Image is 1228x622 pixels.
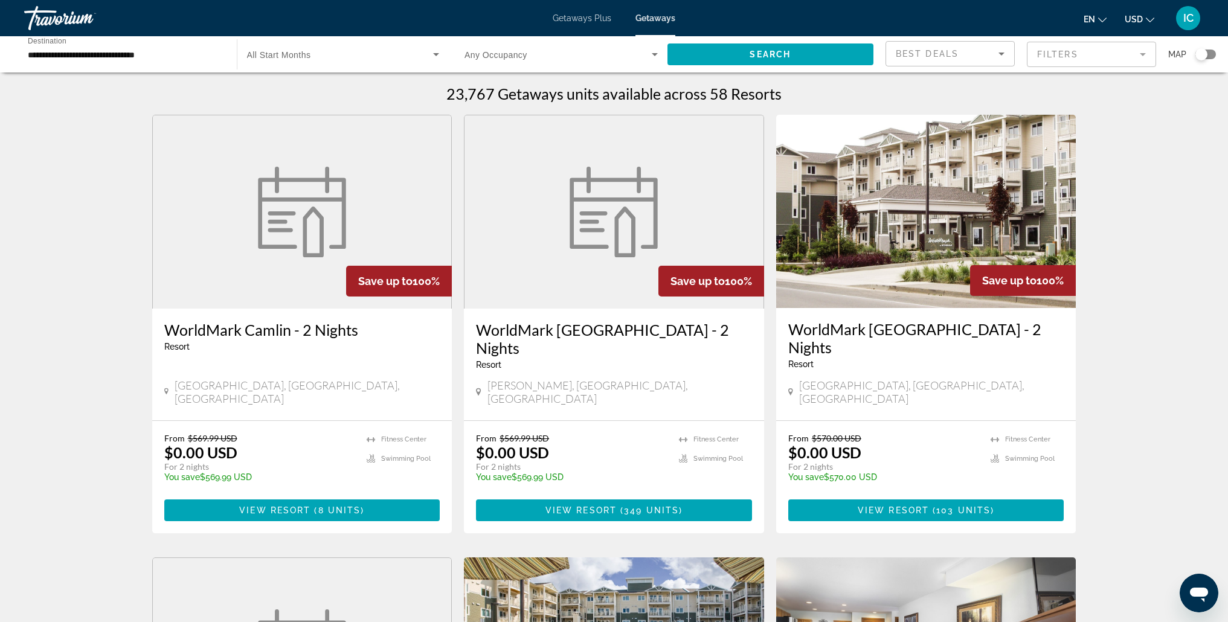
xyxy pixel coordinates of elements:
mat-select: Sort by [896,46,1005,61]
a: WorldMark [GEOGRAPHIC_DATA] - 2 Nights [476,321,752,357]
span: Destination [28,37,66,45]
span: View Resort [239,505,310,515]
span: Save up to [670,275,725,287]
span: Resort [788,359,814,369]
a: Getaways Plus [553,13,611,23]
button: View Resort(8 units) [164,499,440,521]
a: WorldMark [GEOGRAPHIC_DATA] - 2 Nights [788,320,1064,356]
span: Fitness Center [381,435,426,443]
a: WorldMark Camlin - 2 Nights [164,321,440,339]
span: $570.00 USD [812,433,861,443]
span: $569.99 USD [500,433,549,443]
img: A871E01X.jpg [776,115,1076,308]
span: View Resort [545,505,617,515]
button: User Menu [1172,5,1204,31]
span: From [476,433,497,443]
span: [GEOGRAPHIC_DATA], [GEOGRAPHIC_DATA], [GEOGRAPHIC_DATA] [175,379,440,405]
img: week.svg [251,167,353,257]
p: For 2 nights [788,461,979,472]
span: ( ) [929,505,994,515]
span: From [788,433,809,443]
p: $569.99 USD [476,472,667,482]
span: [GEOGRAPHIC_DATA], [GEOGRAPHIC_DATA], [GEOGRAPHIC_DATA] [799,379,1064,405]
span: Resort [164,342,190,351]
a: Getaways [635,13,675,23]
iframe: Button to launch messaging window [1180,574,1218,612]
span: Any Occupancy [465,50,527,60]
span: $569.99 USD [188,433,237,443]
span: Resort [476,360,501,370]
span: Best Deals [896,49,959,59]
p: For 2 nights [164,461,355,472]
h1: 23,767 Getaways units available across 58 Resorts [446,85,782,103]
span: 103 units [936,505,991,515]
button: View Resort(349 units) [476,499,752,521]
span: Fitness Center [1005,435,1050,443]
span: From [164,433,185,443]
span: You save [164,472,200,482]
p: $0.00 USD [788,443,861,461]
span: Save up to [358,275,413,287]
span: You save [788,472,824,482]
span: Save up to [982,274,1037,287]
span: Swimming Pool [381,455,431,463]
span: IC [1183,12,1194,24]
button: View Resort(103 units) [788,499,1064,521]
span: ( ) [310,505,364,515]
span: 349 units [624,505,679,515]
span: Swimming Pool [1005,455,1055,463]
div: 100% [346,266,452,297]
span: 8 units [318,505,361,515]
div: 100% [970,265,1076,296]
button: Change language [1084,10,1107,28]
button: Search [667,43,874,65]
button: Change currency [1125,10,1154,28]
img: week.svg [562,167,665,257]
span: You save [476,472,512,482]
p: $570.00 USD [788,472,979,482]
button: Filter [1027,41,1156,68]
p: $0.00 USD [164,443,237,461]
p: For 2 nights [476,461,667,472]
span: Search [750,50,791,59]
span: Swimming Pool [693,455,743,463]
span: Fitness Center [693,435,739,443]
span: USD [1125,14,1143,24]
span: Map [1168,46,1186,63]
p: $569.99 USD [164,472,355,482]
span: [PERSON_NAME], [GEOGRAPHIC_DATA], [GEOGRAPHIC_DATA] [487,379,752,405]
span: en [1084,14,1095,24]
div: 100% [658,266,764,297]
span: ( ) [617,505,683,515]
a: Travorium [24,2,145,34]
span: All Start Months [247,50,311,60]
span: View Resort [858,505,929,515]
p: $0.00 USD [476,443,549,461]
